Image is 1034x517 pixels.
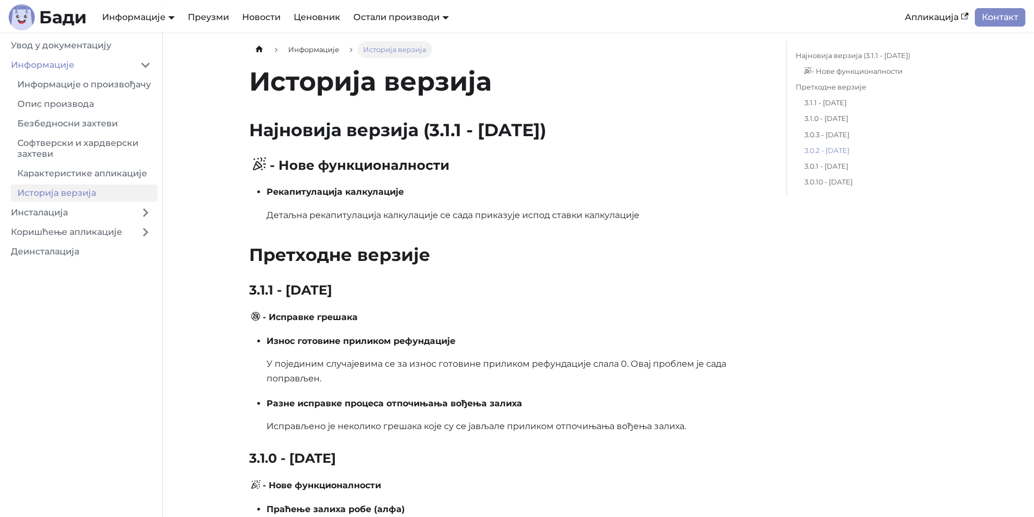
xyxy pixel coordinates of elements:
a: Коришћење апликације [4,224,134,241]
img: Лого [9,4,35,30]
a: Карактеристике апликације [11,165,157,182]
a: Безбедносни захтеви [11,115,157,132]
h2: Најновија верзија (3.1.1 - [DATE]) [249,119,769,141]
button: Collapse sidebar category 'Информације' [134,56,157,74]
a: Ценовник [287,8,347,27]
a: Преузми [181,8,236,27]
p: Исправљено је неколико грешака које су се јављале приликом отпочињања вођења залиха. [267,419,769,433]
h1: Историја верзија [249,65,769,98]
a: Софтверски и хардверски захтеви [11,135,157,163]
h4: - Исправке грешака [249,312,769,323]
a: Информације [283,41,345,58]
a: Инсталација [4,204,134,221]
a: Информације [102,12,175,22]
h2: Претходне верзије [249,244,769,266]
h3: - Нове функционалности [249,157,769,174]
button: Expand sidebar category 'Инсталација' [134,204,157,221]
a: Историја верзија [11,184,157,202]
h3: 3.1.0 - [DATE] [249,450,769,467]
a: 3.0.3 - [DATE] [804,129,940,141]
a: Претходне верзије [796,81,944,93]
strong: Рекапитулација калкулације [267,187,404,197]
a: Увод у документацију [4,37,157,54]
a: Home page [249,41,270,58]
span: Информације [288,46,339,54]
span: Историја верзија [358,41,432,58]
a: Опис производа [11,95,157,113]
strong: Праћење залиха робе (алфа) [267,504,405,514]
a: 3.0.2 - [DATE] [804,145,940,156]
a: 3.0.1 - [DATE] [804,161,940,172]
p: Детаљна рекапитулација калкулације се сада приказује испод ставки калкулације [267,208,769,222]
a: Информације о произвођачу [11,76,157,93]
a: Информације [4,56,134,74]
a: - Нове функционалности [804,66,940,77]
a: Апликација [898,8,975,27]
a: Остали производи [353,12,449,22]
strong: Износ готовине приликом рефундације [267,336,455,346]
a: Деинсталација [4,243,157,260]
h3: 3.1.1 - [DATE] [249,282,769,298]
nav: Breadcrumbs [249,41,769,58]
a: 3.1.0 - [DATE] [804,113,940,124]
a: ЛогоБади [9,4,87,30]
h4: - Нове функционалности [249,480,769,492]
strong: Разне исправке процеса отпочињања вођења залиха [267,398,522,409]
button: Expand sidebar category 'Коришћење апликације' [134,224,157,241]
a: Најновија верзија (3.1.1 - [DATE]) [796,50,944,61]
a: Контакт [975,8,1025,27]
a: 3.0.10 - [DATE] [804,176,940,188]
a: 3.1.1 - [DATE] [804,97,940,108]
b: Бади [39,9,87,26]
a: Новости [236,8,287,27]
p: У појединим случајевима се за износ готовине приликом рефундације слала 0. Овај проблем је сада п... [267,357,769,386]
